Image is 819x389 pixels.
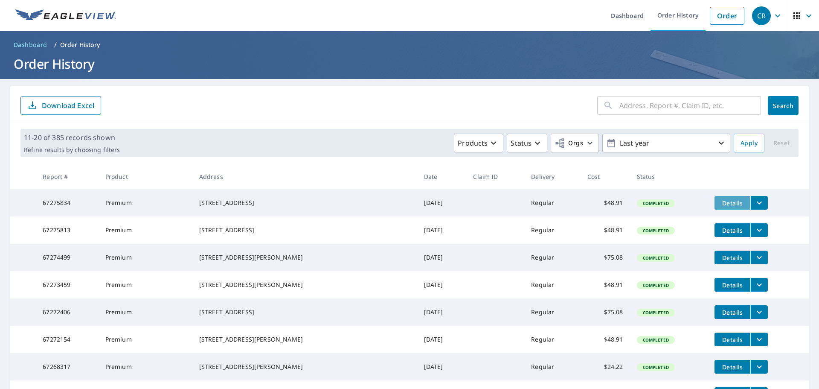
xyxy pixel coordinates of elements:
[20,96,101,115] button: Download Excel
[581,244,630,271] td: $75.08
[417,271,467,298] td: [DATE]
[417,216,467,244] td: [DATE]
[714,333,750,346] button: detailsBtn-67272154
[199,363,410,371] div: [STREET_ADDRESS][PERSON_NAME]
[638,337,674,343] span: Completed
[555,138,583,149] span: Orgs
[750,251,768,264] button: filesDropdownBtn-67274499
[199,199,410,207] div: [STREET_ADDRESS]
[638,228,674,234] span: Completed
[54,40,57,50] li: /
[616,136,716,151] p: Last year
[581,216,630,244] td: $48.91
[199,335,410,344] div: [STREET_ADDRESS][PERSON_NAME]
[36,189,98,216] td: 67275834
[507,134,547,152] button: Status
[714,196,750,210] button: detailsBtn-67275834
[10,38,809,52] nav: breadcrumb
[750,278,768,292] button: filesDropdownBtn-67273459
[720,226,745,234] span: Details
[24,132,120,143] p: 11-20 of 385 records shown
[581,298,630,326] td: $75.08
[741,138,758,149] span: Apply
[15,9,116,22] img: EV Logo
[720,281,745,289] span: Details
[199,253,410,262] div: [STREET_ADDRESS][PERSON_NAME]
[36,271,98,298] td: 67273459
[417,244,467,271] td: [DATE]
[99,216,192,244] td: Premium
[750,305,768,319] button: filesDropdownBtn-67272406
[720,363,745,371] span: Details
[36,353,98,380] td: 67268317
[417,164,467,189] th: Date
[199,281,410,289] div: [STREET_ADDRESS][PERSON_NAME]
[714,251,750,264] button: detailsBtn-67274499
[466,164,524,189] th: Claim ID
[524,353,580,380] td: Regular
[720,308,745,316] span: Details
[199,308,410,316] div: [STREET_ADDRESS]
[581,353,630,380] td: $24.22
[581,164,630,189] th: Cost
[99,189,192,216] td: Premium
[768,96,799,115] button: Search
[734,134,764,152] button: Apply
[710,7,744,25] a: Order
[750,360,768,374] button: filesDropdownBtn-67268317
[720,254,745,262] span: Details
[524,244,580,271] td: Regular
[199,226,410,234] div: [STREET_ADDRESS]
[417,326,467,353] td: [DATE]
[619,94,761,117] input: Address, Report #, Claim ID, etc.
[581,189,630,216] td: $48.91
[14,41,47,49] span: Dashboard
[638,200,674,206] span: Completed
[99,353,192,380] td: Premium
[524,326,580,353] td: Regular
[10,38,51,52] a: Dashboard
[99,326,192,353] td: Premium
[99,164,192,189] th: Product
[10,55,809,73] h1: Order History
[752,6,771,25] div: CR
[511,138,531,148] p: Status
[775,102,792,110] span: Search
[524,298,580,326] td: Regular
[36,164,98,189] th: Report #
[720,199,745,207] span: Details
[36,244,98,271] td: 67274499
[630,164,708,189] th: Status
[602,134,730,152] button: Last year
[524,164,580,189] th: Delivery
[524,271,580,298] td: Regular
[720,336,745,344] span: Details
[24,146,120,154] p: Refine results by choosing filters
[750,196,768,210] button: filesDropdownBtn-67275834
[417,353,467,380] td: [DATE]
[99,298,192,326] td: Premium
[417,298,467,326] td: [DATE]
[750,333,768,346] button: filesDropdownBtn-67272154
[750,223,768,237] button: filesDropdownBtn-67275813
[192,164,417,189] th: Address
[524,216,580,244] td: Regular
[638,310,674,316] span: Completed
[581,271,630,298] td: $48.91
[36,216,98,244] td: 67275813
[638,364,674,370] span: Completed
[714,360,750,374] button: detailsBtn-67268317
[524,189,580,216] td: Regular
[417,189,467,216] td: [DATE]
[714,305,750,319] button: detailsBtn-67272406
[458,138,488,148] p: Products
[551,134,599,152] button: Orgs
[99,271,192,298] td: Premium
[36,326,98,353] td: 67272154
[714,223,750,237] button: detailsBtn-67275813
[638,255,674,261] span: Completed
[638,282,674,288] span: Completed
[36,298,98,326] td: 67272406
[60,41,100,49] p: Order History
[454,134,503,152] button: Products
